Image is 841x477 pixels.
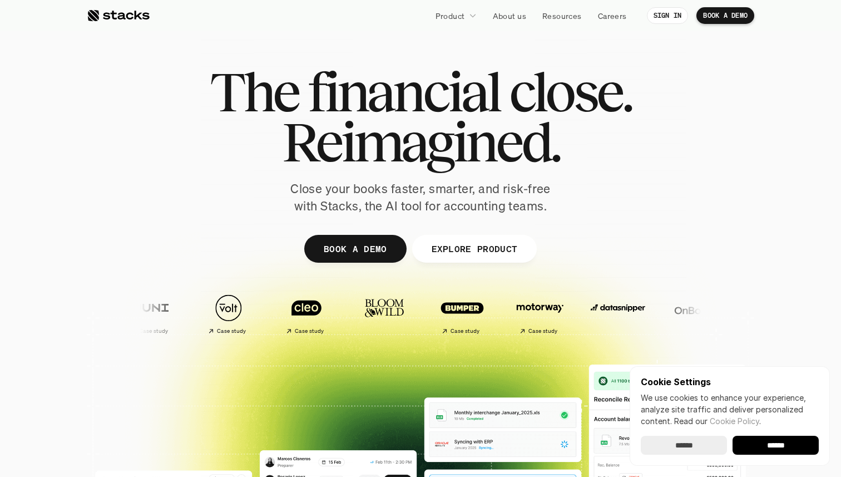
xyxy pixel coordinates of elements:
[654,12,682,19] p: SIGN IN
[710,416,759,426] a: Cookie Policy
[412,235,537,263] a: EXPLORE PRODUCT
[591,6,634,26] a: Careers
[598,10,627,22] p: Careers
[486,6,533,26] a: About us
[282,117,560,167] span: Reimagined.
[304,235,407,263] a: BOOK A DEMO
[281,180,560,215] p: Close your books faster, smarter, and risk-free with Stacks, the AI tool for accounting teams.
[308,67,499,117] span: financial
[647,7,689,24] a: SIGN IN
[674,416,761,426] span: Read our .
[270,288,343,339] a: Case study
[528,328,558,335] h2: Case study
[504,288,576,339] a: Case study
[436,10,465,22] p: Product
[703,12,748,19] p: BOOK A DEMO
[542,10,582,22] p: Resources
[426,288,498,339] a: Case study
[641,392,819,427] p: We use cookies to enhance your experience, analyze site traffic and deliver personalized content.
[324,240,387,257] p: BOOK A DEMO
[536,6,588,26] a: Resources
[509,67,631,117] span: close.
[451,328,480,335] h2: Case study
[295,328,324,335] h2: Case study
[139,328,169,335] h2: Case study
[641,377,819,386] p: Cookie Settings
[217,328,246,335] h2: Case study
[431,240,517,257] p: EXPLORE PRODUCT
[493,10,526,22] p: About us
[210,67,298,117] span: The
[696,7,754,24] a: BOOK A DEMO
[192,288,265,339] a: Case study
[115,288,187,339] a: Case study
